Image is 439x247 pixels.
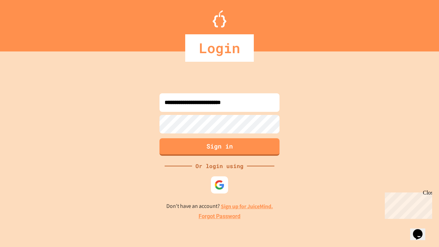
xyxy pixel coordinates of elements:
[159,138,280,156] button: Sign in
[166,202,273,211] p: Don't have an account?
[192,162,247,170] div: Or login using
[214,180,225,190] img: google-icon.svg
[199,212,240,221] a: Forgot Password
[3,3,47,44] div: Chat with us now!Close
[410,220,432,240] iframe: chat widget
[221,203,273,210] a: Sign up for JuiceMind.
[213,10,226,27] img: Logo.svg
[185,34,254,62] div: Login
[382,190,432,219] iframe: chat widget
